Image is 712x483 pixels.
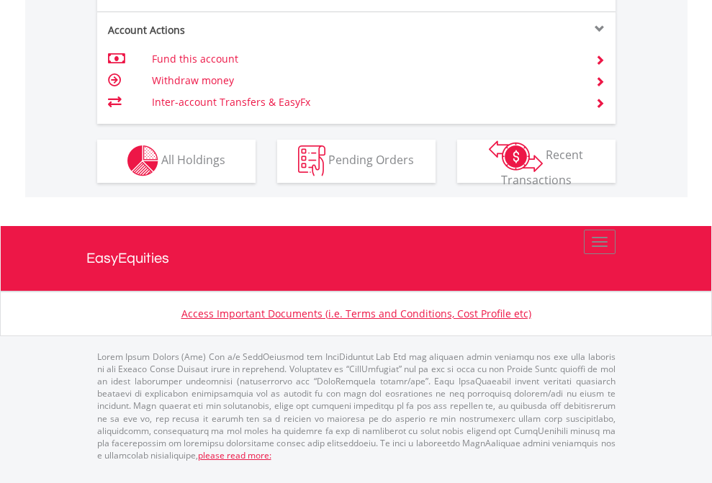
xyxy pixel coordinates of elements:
[277,140,436,183] button: Pending Orders
[501,147,584,188] span: Recent Transactions
[161,152,225,168] span: All Holdings
[152,70,577,91] td: Withdraw money
[298,145,325,176] img: pending_instructions-wht.png
[86,226,626,291] a: EasyEquities
[181,307,531,320] a: Access Important Documents (i.e. Terms and Conditions, Cost Profile etc)
[457,140,616,183] button: Recent Transactions
[152,91,577,113] td: Inter-account Transfers & EasyFx
[127,145,158,176] img: holdings-wht.png
[198,449,271,461] a: please read more:
[328,152,414,168] span: Pending Orders
[489,140,543,172] img: transactions-zar-wht.png
[152,48,577,70] td: Fund this account
[97,140,256,183] button: All Holdings
[97,351,616,461] p: Lorem Ipsum Dolors (Ame) Con a/e SeddOeiusmod tem InciDiduntut Lab Etd mag aliquaen admin veniamq...
[97,23,356,37] div: Account Actions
